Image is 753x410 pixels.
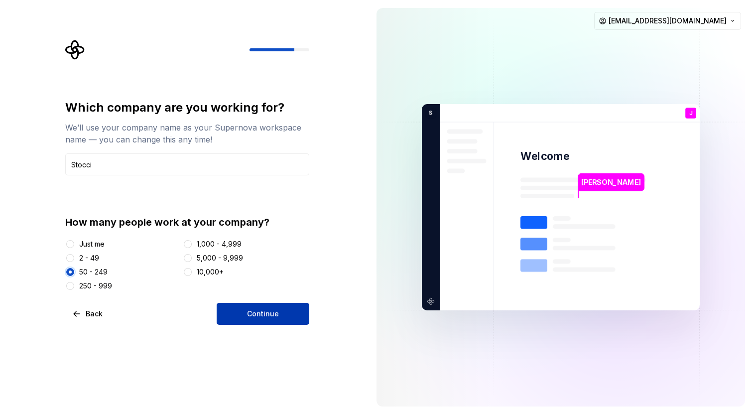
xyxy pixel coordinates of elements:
[197,267,224,277] div: 10,000+
[594,12,741,30] button: [EMAIL_ADDRESS][DOMAIN_NAME]
[689,111,692,116] p: J
[247,309,279,319] span: Continue
[217,303,309,325] button: Continue
[65,303,111,325] button: Back
[581,177,641,188] p: [PERSON_NAME]
[65,122,309,145] div: We’ll use your company name as your Supernova workspace name — you can change this any time!
[197,253,243,263] div: 5,000 - 9,999
[79,239,105,249] div: Just me
[65,40,85,60] svg: Supernova Logo
[65,100,309,116] div: Which company are you working for?
[425,109,432,118] p: S
[609,16,727,26] span: [EMAIL_ADDRESS][DOMAIN_NAME]
[79,281,112,291] div: 250 - 999
[197,239,242,249] div: 1,000 - 4,999
[86,309,103,319] span: Back
[79,253,99,263] div: 2 - 49
[65,215,309,229] div: How many people work at your company?
[65,153,309,175] input: Company name
[79,267,108,277] div: 50 - 249
[520,149,569,163] p: Welcome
